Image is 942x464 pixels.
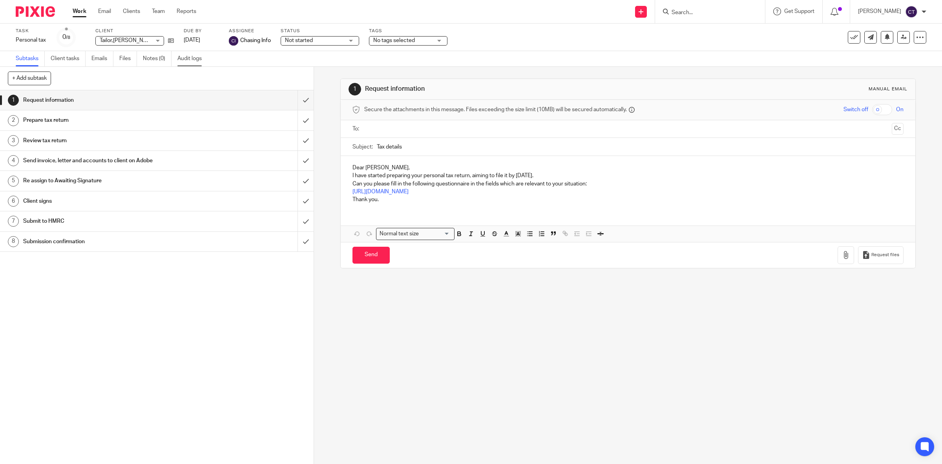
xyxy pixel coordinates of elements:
p: Dear [PERSON_NAME], [352,164,904,172]
h1: Client signs [23,195,201,207]
div: Personal tax [16,36,47,44]
a: Files [119,51,137,66]
a: Email [98,7,111,15]
span: Secure the attachments in this message. Files exceeding the size limit (10MB) will be secured aut... [364,106,627,114]
span: On [896,106,904,114]
label: To: [352,125,361,133]
input: Search for option [422,230,450,238]
label: Assignee [229,28,271,34]
p: Can you please fill in the following questionnaire in the fields which are relevant to your situa... [352,180,904,188]
div: 1 [349,83,361,95]
span: Switch off [843,106,868,114]
a: Team [152,7,165,15]
label: Client [95,28,174,34]
div: 5 [8,176,19,187]
label: Tags [369,28,447,34]
label: Due by [184,28,219,34]
button: + Add subtask [8,72,51,85]
a: Audit logs [177,51,208,66]
label: Subject: [352,143,373,151]
div: 0 [62,33,70,42]
span: Get Support [784,9,814,14]
button: Request files [858,246,904,264]
span: Chasing Info [240,37,271,44]
div: 7 [8,216,19,227]
a: Client tasks [51,51,86,66]
a: Emails [91,51,113,66]
div: Manual email [869,86,907,92]
span: Normal text size [378,230,421,238]
div: 6 [8,196,19,207]
a: Work [73,7,86,15]
h1: Re assign to Awaiting Signature [23,175,201,187]
div: 2 [8,115,19,126]
h1: Request information [23,94,201,106]
span: Request files [871,252,899,258]
a: Notes (0) [143,51,172,66]
h1: Review tax return [23,135,201,147]
a: [URL][DOMAIN_NAME] [352,189,409,194]
a: Clients [123,7,140,15]
label: Status [281,28,359,34]
img: Pixie [16,6,55,17]
span: [DATE] [184,37,200,43]
input: Send [352,247,390,264]
h1: Request information [365,85,644,93]
h1: Submit to HMRC [23,215,201,227]
h1: Send invoice, letter and accounts to client on Adobe [23,155,201,167]
span: No tags selected [373,38,415,43]
div: Search for option [376,228,455,240]
span: Tailor,[PERSON_NAME] [100,38,156,43]
div: 4 [8,155,19,166]
a: Reports [177,7,196,15]
label: Task [16,28,47,34]
p: Thank you. [352,196,904,204]
h1: Submission confirmation [23,236,201,248]
p: I have started preparing your personal tax return, aiming to file it by [DATE]. [352,172,904,180]
div: 1 [8,95,19,106]
input: Search [671,9,741,17]
p: [PERSON_NAME] [858,7,901,15]
a: Subtasks [16,51,45,66]
div: 3 [8,135,19,146]
img: svg%3E [229,36,238,46]
div: 8 [8,236,19,247]
h1: Prepare tax return [23,114,201,126]
span: Not started [285,38,313,43]
img: svg%3E [905,6,918,18]
small: /8 [66,35,70,40]
button: Cc [892,123,904,135]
